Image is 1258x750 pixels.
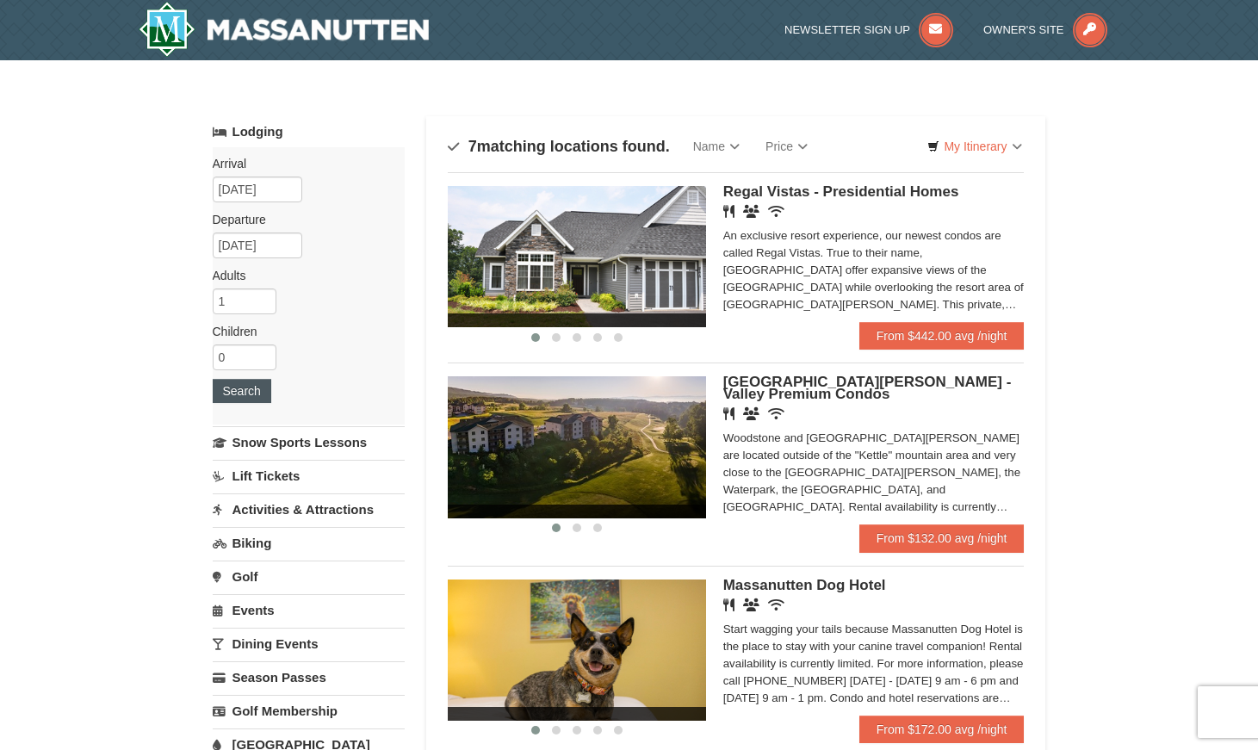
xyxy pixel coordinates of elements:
i: Wireless Internet (free) [768,205,784,218]
i: Banquet Facilities [743,407,759,420]
a: Snow Sports Lessons [213,426,405,458]
a: Name [680,129,753,164]
div: An exclusive resort experience, our newest condos are called Regal Vistas. True to their name, [G... [723,227,1025,313]
i: Restaurant [723,598,734,611]
i: Restaurant [723,407,734,420]
span: Massanutten Dog Hotel [723,577,886,593]
i: Wireless Internet (free) [768,407,784,420]
a: Price [753,129,821,164]
i: Restaurant [723,205,734,218]
a: Newsletter Sign Up [784,23,953,36]
a: Dining Events [213,628,405,660]
a: Massanutten Resort [139,2,430,57]
a: From $132.00 avg /night [859,524,1025,552]
a: Golf Membership [213,695,405,727]
a: Lodging [213,116,405,147]
a: Golf [213,561,405,592]
div: Start wagging your tails because Massanutten Dog Hotel is the place to stay with your canine trav... [723,621,1025,707]
img: Massanutten Resort Logo [139,2,430,57]
a: My Itinerary [916,133,1032,159]
span: Owner's Site [983,23,1064,36]
h4: matching locations found. [448,138,670,155]
span: [GEOGRAPHIC_DATA][PERSON_NAME] - Valley Premium Condos [723,374,1012,402]
a: From $442.00 avg /night [859,322,1025,350]
a: Lift Tickets [213,460,405,492]
label: Departure [213,211,392,228]
label: Arrival [213,155,392,172]
i: Banquet Facilities [743,598,759,611]
a: Season Passes [213,661,405,693]
span: Newsletter Sign Up [784,23,910,36]
a: Events [213,594,405,626]
div: Woodstone and [GEOGRAPHIC_DATA][PERSON_NAME] are located outside of the "Kettle" mountain area an... [723,430,1025,516]
a: From $172.00 avg /night [859,716,1025,743]
a: Biking [213,527,405,559]
i: Wireless Internet (free) [768,598,784,611]
button: Search [213,379,271,403]
label: Adults [213,267,392,284]
i: Banquet Facilities [743,205,759,218]
span: 7 [468,138,477,155]
a: Owner's Site [983,23,1107,36]
label: Children [213,323,392,340]
span: Regal Vistas - Presidential Homes [723,183,959,200]
a: Activities & Attractions [213,493,405,525]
